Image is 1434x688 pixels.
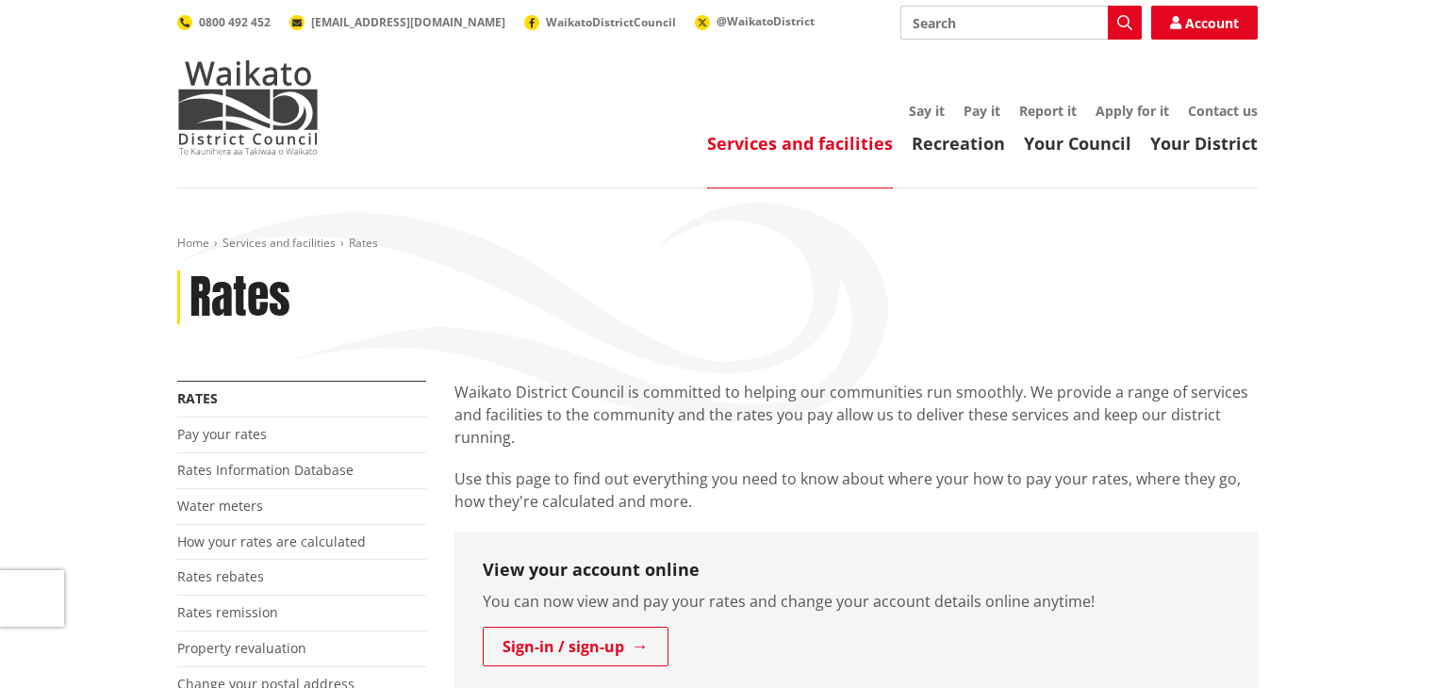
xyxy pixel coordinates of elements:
a: Water meters [177,497,263,515]
a: How your rates are calculated [177,532,366,550]
a: Recreation [912,132,1005,155]
a: Apply for it [1096,102,1169,120]
a: Property revaluation [177,639,306,657]
a: Rates [177,389,218,407]
span: Rates [349,235,378,251]
p: Use this page to find out everything you need to know about where your how to pay your rates, whe... [454,467,1258,513]
a: Services and facilities [223,235,336,251]
span: 0800 492 452 [199,14,271,30]
h1: Rates [190,270,290,325]
a: Pay it [964,102,1000,120]
span: WaikatoDistrictCouncil [546,14,676,30]
a: Say it [909,102,945,120]
h3: View your account online [483,560,1229,581]
a: Rates remission [177,603,278,621]
a: WaikatoDistrictCouncil [524,14,676,30]
a: Home [177,235,209,251]
a: Account [1151,6,1258,40]
a: Pay your rates [177,425,267,443]
nav: breadcrumb [177,236,1258,252]
a: Your Council [1024,132,1131,155]
a: Your District [1150,132,1258,155]
span: [EMAIL_ADDRESS][DOMAIN_NAME] [311,14,505,30]
a: [EMAIL_ADDRESS][DOMAIN_NAME] [289,14,505,30]
a: Sign-in / sign-up [483,627,668,666]
a: Rates rebates [177,567,264,585]
a: @WaikatoDistrict [695,13,815,29]
a: Rates Information Database [177,461,354,479]
img: Waikato District Council - Te Kaunihera aa Takiwaa o Waikato [177,60,319,155]
a: Services and facilities [707,132,893,155]
a: Contact us [1188,102,1258,120]
a: Report it [1019,102,1077,120]
input: Search input [900,6,1142,40]
a: 0800 492 452 [177,14,271,30]
p: Waikato District Council is committed to helping our communities run smoothly. We provide a range... [454,381,1258,449]
span: @WaikatoDistrict [717,13,815,29]
p: You can now view and pay your rates and change your account details online anytime! [483,590,1229,613]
